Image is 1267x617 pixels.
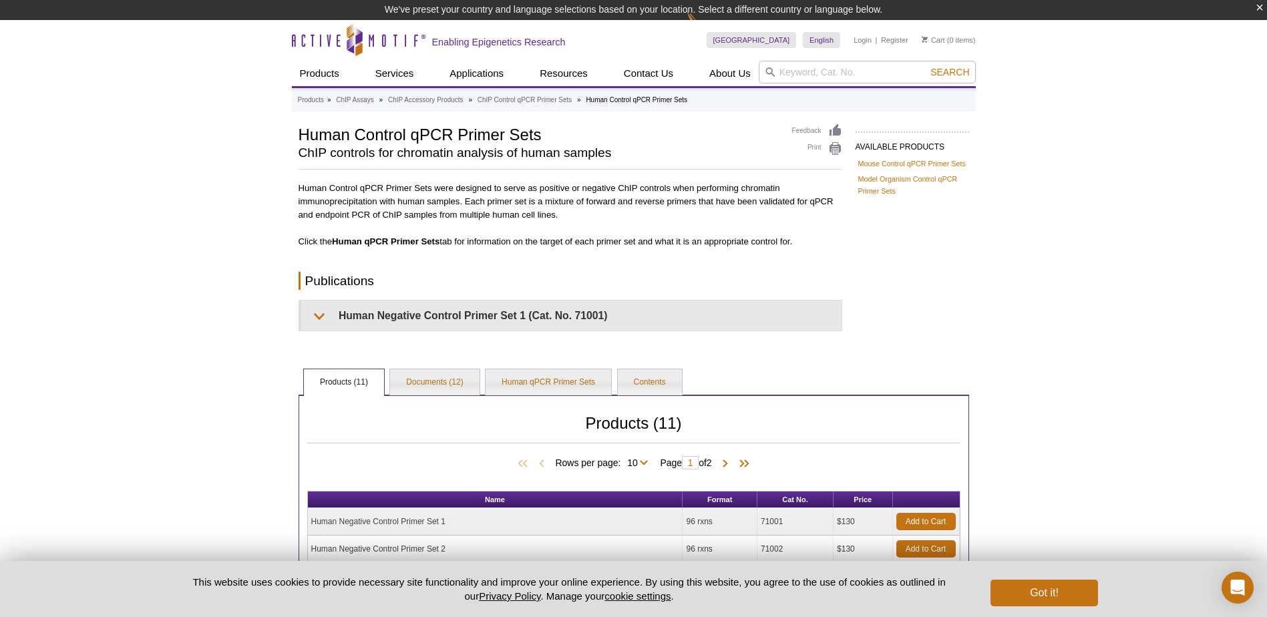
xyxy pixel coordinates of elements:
a: Products [298,94,324,106]
td: 96 rxns [683,508,757,536]
li: Human Control qPCR Primer Sets [586,96,687,104]
td: $130 [834,508,892,536]
a: Login [854,35,872,45]
button: Search [926,66,973,78]
a: Human qPCR Primer Sets [486,369,611,396]
summary: Human Negative Control Primer Set 1 (Cat. No. 71001) [301,300,842,331]
th: Format [683,491,757,508]
p: Click the tab for information on the target of each primer set and what it is an appropriate cont... [299,235,842,248]
a: Products [292,61,347,86]
li: » [327,96,331,104]
a: Documents (12) [390,369,479,396]
span: First Page [515,457,535,471]
h2: AVAILABLE PRODUCTS [856,132,969,156]
li: » [577,96,581,104]
span: Rows per page: [555,455,653,469]
span: Search [930,67,969,77]
button: cookie settings [604,590,671,602]
th: Name [308,491,683,508]
span: Next Page [719,457,732,471]
h2: Publications [299,272,842,290]
a: Contents [618,369,682,396]
li: | [876,32,878,48]
li: » [379,96,383,104]
a: English [803,32,840,48]
h2: Enabling Epigenetics Research [432,36,566,48]
div: Open Intercom Messenger [1222,572,1254,604]
td: $130 [834,536,892,563]
a: Add to Cart [896,513,956,530]
a: ChIP Control qPCR Primer Sets [478,94,572,106]
p: This website uses cookies to provide necessary site functionality and improve your online experie... [170,575,969,603]
a: Model Organism Control qPCR Primer Sets [858,173,966,197]
a: Contact Us [616,61,681,86]
a: Services [367,61,422,86]
th: Cat No. [757,491,834,508]
th: Price [834,491,892,508]
a: About Us [701,61,759,86]
a: ChIP Accessory Products [388,94,464,106]
span: Last Page [732,457,752,471]
a: [GEOGRAPHIC_DATA] [707,32,797,48]
td: Human Negative Control Primer Set 2 [308,536,683,563]
b: Human qPCR Primer Sets [332,236,439,246]
h1: Human Control qPCR Primer Sets [299,124,779,144]
a: Resources [532,61,596,86]
span: 2 [707,457,712,468]
li: (0 items) [922,32,976,48]
a: Register [881,35,908,45]
a: ChIP Assays [336,94,374,106]
p: Human Control qPCR Primer Sets were designed to serve as positive or negative ChIP controls when ... [299,178,842,222]
a: Mouse Control qPCR Primer Sets [858,158,966,170]
h2: Products (11) [307,417,960,443]
a: Cart [922,35,945,45]
button: Got it! [990,580,1097,606]
td: 96 rxns [683,536,757,563]
img: Your Cart [922,36,928,43]
a: Applications [441,61,512,86]
a: Add to Cart [896,540,956,558]
img: Change Here [687,10,722,41]
td: 71001 [757,508,834,536]
a: Feedback [792,124,842,138]
td: Human Negative Control Primer Set 1 [308,508,683,536]
span: Previous Page [535,457,548,471]
h2: ChIP controls for chromatin analysis of human samples [299,147,779,159]
li: » [468,96,472,104]
input: Keyword, Cat. No. [759,61,976,83]
span: Page of [653,456,718,469]
td: 71002 [757,536,834,563]
a: Privacy Policy [479,590,540,602]
a: Products (11) [304,369,384,396]
a: Print [792,142,842,156]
